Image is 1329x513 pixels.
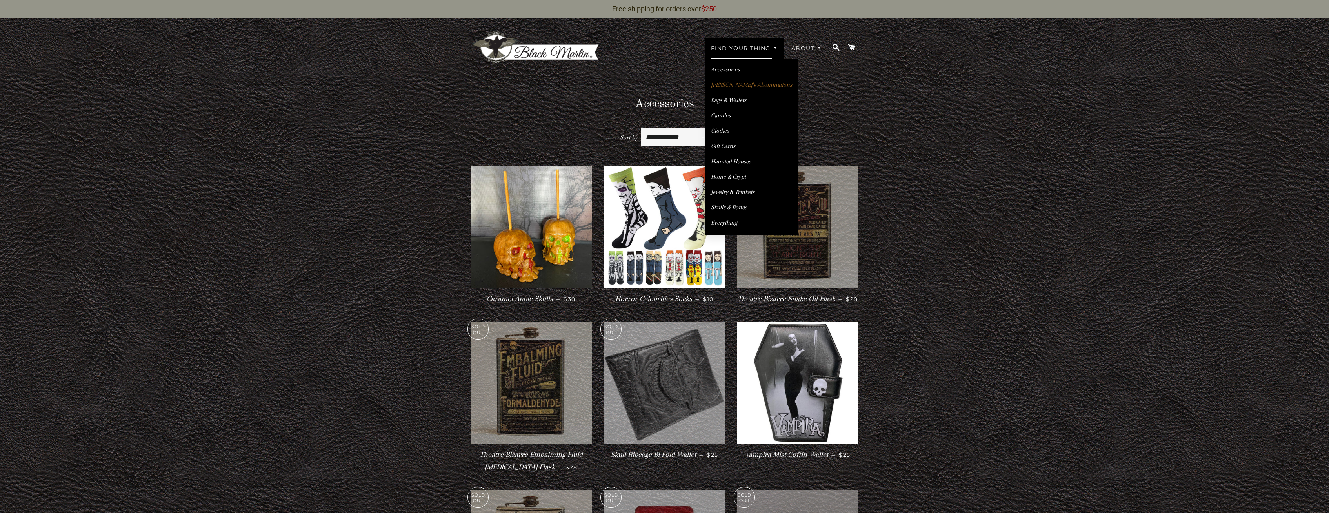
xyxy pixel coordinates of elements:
[604,444,725,466] a: Skull Ribcage Bi Fold Wallet — $25
[705,185,798,199] a: Jewelry & Trinkets
[471,322,592,444] img: Theatre Bizarre Embalming Fluid Formaldehyde Flask
[705,124,798,138] a: Clothes
[839,451,850,458] span: $25
[737,444,858,466] a: Vampira Mist Coffin Wallet — $25
[705,78,798,92] a: [PERSON_NAME]’s Abominations
[705,155,798,168] a: Haunted Houses
[604,166,725,288] img: Horror Celebrities Socks
[705,201,798,214] a: Skulls & Bones
[468,319,488,339] p: Sold Out
[604,322,725,444] img: Skull Ribcage Bi Fold Wallet
[734,487,754,508] p: Sold Out
[480,450,583,471] span: Theatre Bizarre Embalming Fluid [MEDICAL_DATA] Flask
[705,63,798,77] a: Accessories
[471,96,859,112] h1: Accessories
[705,38,784,59] a: Find Your Thing
[620,134,638,141] span: Sort by
[705,109,798,122] a: Candles
[558,464,562,471] span: —
[471,444,592,478] a: Theatre Bizarre Embalming Fluid [MEDICAL_DATA] Flask — $28
[705,139,798,153] a: Gift Cards
[468,487,488,508] p: Sold Out
[707,451,718,458] span: $25
[471,288,592,310] a: Caramel Apple Skulls — $38
[601,487,621,508] p: Sold Out
[703,296,713,303] span: $10
[737,288,858,310] a: Theatre Bizarre Snake Oil Flask — $28
[838,296,843,303] span: —
[615,294,692,303] span: Horror Celebrities Socks
[705,216,798,230] a: Everything
[565,464,577,471] span: $28
[611,450,696,459] span: Skull Ribcage Bi Fold Wallet
[604,288,725,310] a: Horror Celebrities Socks — $10
[785,38,828,59] a: About
[564,296,575,303] span: $38
[705,5,717,13] span: 250
[487,294,553,303] span: Caramel Apple Skulls
[556,296,560,303] span: —
[695,296,700,303] span: —
[699,451,704,458] span: —
[846,296,858,303] span: $28
[601,319,621,339] p: Sold Out
[471,166,592,288] img: Caramel Apple Skulls
[745,450,828,459] span: Vampira Mist Coffin Wallet
[831,451,836,458] span: —
[705,93,798,107] a: Bags & Wallets
[701,5,705,13] span: $
[738,294,835,303] span: Theatre Bizarre Snake Oil Flask
[471,31,600,64] img: Black Martin
[705,170,798,184] a: Home & Crypt
[737,322,858,444] img: Vampira Mist Coffin Wallet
